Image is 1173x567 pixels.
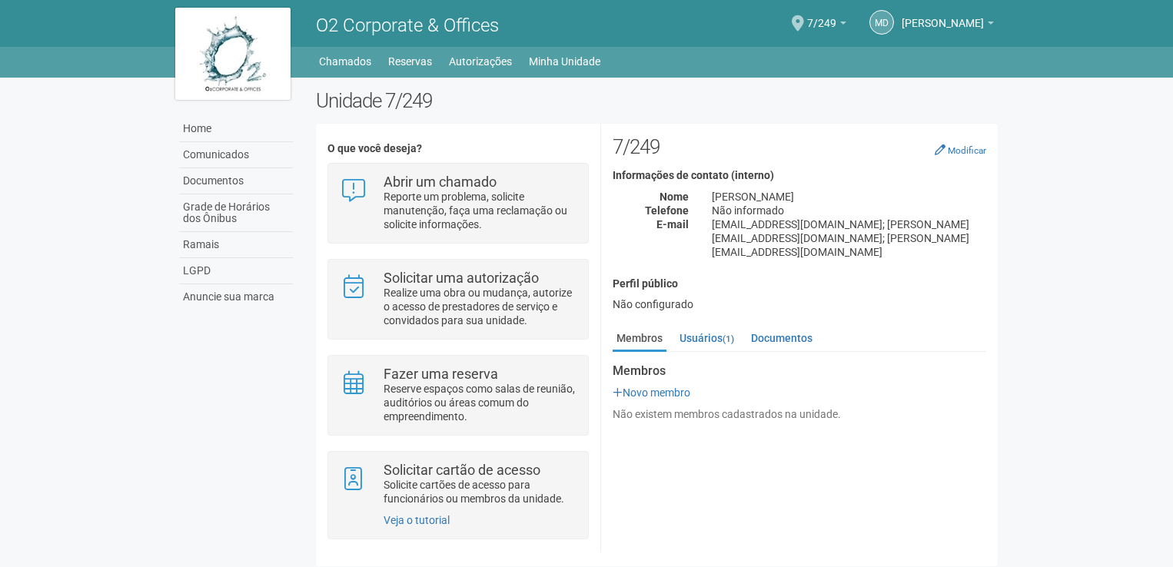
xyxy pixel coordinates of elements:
p: Solicite cartões de acesso para funcionários ou membros da unidade. [384,478,577,506]
div: Não configurado [613,297,986,311]
a: Solicitar cartão de acesso Solicite cartões de acesso para funcionários ou membros da unidade. [340,463,576,506]
strong: E-mail [656,218,689,230]
p: Reporte um problema, solicite manutenção, faça uma reclamação ou solicite informações. [384,190,577,231]
a: Ramais [179,232,293,258]
span: 7/249 [807,2,836,29]
p: Reserve espaços como salas de reunião, auditórios ou áreas comum do empreendimento. [384,382,577,423]
img: logo.jpg [175,8,291,100]
a: Veja o tutorial [384,514,450,526]
a: Anuncie sua marca [179,284,293,310]
a: Abrir um chamado Reporte um problema, solicite manutenção, faça uma reclamação ou solicite inform... [340,175,576,231]
a: Modificar [935,144,986,156]
a: [PERSON_NAME] [902,19,994,31]
div: Não existem membros cadastrados na unidade. [613,407,986,421]
a: Solicitar uma autorização Realize uma obra ou mudança, autorize o acesso de prestadores de serviç... [340,271,576,327]
strong: Nome [660,191,689,203]
a: Documentos [179,168,293,194]
a: Chamados [319,51,371,72]
h4: O que você deseja? [327,143,588,154]
a: Reservas [388,51,432,72]
a: Md [869,10,894,35]
div: [EMAIL_ADDRESS][DOMAIN_NAME]; [PERSON_NAME][EMAIL_ADDRESS][DOMAIN_NAME]; [PERSON_NAME][EMAIL_ADDR... [700,217,998,259]
div: [PERSON_NAME] [700,190,998,204]
span: O2 Corporate & Offices [316,15,499,36]
a: Usuários(1) [676,327,738,350]
small: (1) [723,333,734,344]
strong: Telefone [645,204,689,217]
a: Fazer uma reserva Reserve espaços como salas de reunião, auditórios ou áreas comum do empreendime... [340,367,576,423]
strong: Membros [613,364,986,378]
a: Grade de Horários dos Ônibus [179,194,293,232]
strong: Solicitar uma autorização [384,270,539,286]
span: Monica da Graça Pinto Moura [902,2,984,29]
a: Membros [613,327,666,352]
h2: 7/249 [613,135,986,158]
strong: Solicitar cartão de acesso [384,462,540,478]
p: Realize uma obra ou mudança, autorize o acesso de prestadores de serviço e convidados para sua un... [384,286,577,327]
small: Modificar [948,145,986,156]
a: 7/249 [807,19,846,31]
h2: Unidade 7/249 [316,89,998,112]
div: Não informado [700,204,998,217]
a: Documentos [747,327,816,350]
strong: Abrir um chamado [384,174,497,190]
a: Minha Unidade [529,51,600,72]
h4: Perfil público [613,278,986,290]
strong: Fazer uma reserva [384,366,498,382]
a: Comunicados [179,142,293,168]
h4: Informações de contato (interno) [613,170,986,181]
a: Autorizações [449,51,512,72]
a: Home [179,116,293,142]
a: Novo membro [613,386,690,399]
a: LGPD [179,258,293,284]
